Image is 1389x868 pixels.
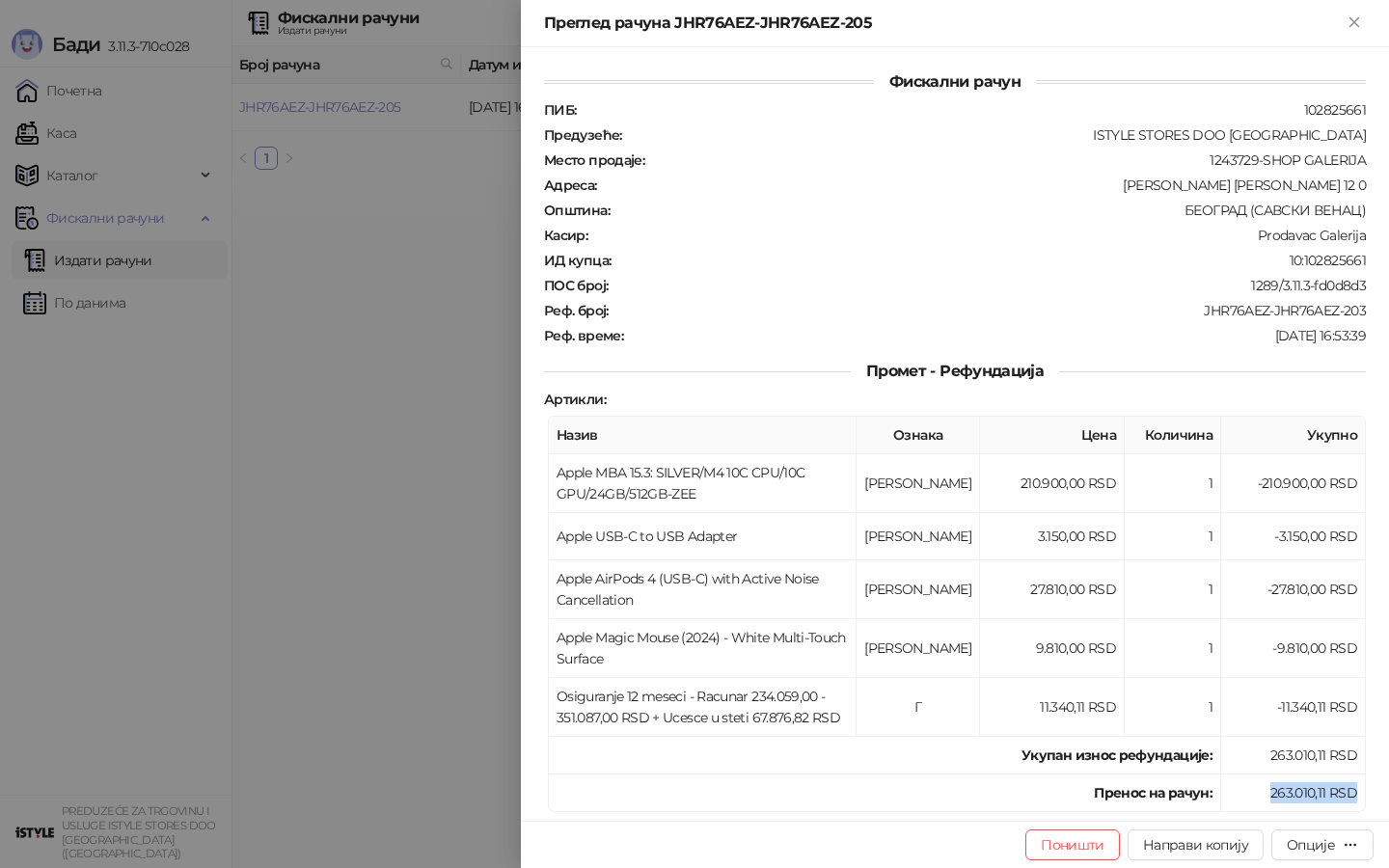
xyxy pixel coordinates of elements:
th: Ознака [857,417,980,454]
span: Направи копију [1143,836,1248,854]
strong: Место продаје : [544,151,644,169]
td: Apple USB-C to USB Adapter [549,513,857,560]
div: Опције [1287,836,1335,854]
td: 1 [1125,560,1221,619]
div: [PERSON_NAME] [PERSON_NAME] 12 0 [599,176,1368,194]
td: 1 [1125,619,1221,678]
div: 102825661 [578,101,1368,119]
td: 9.810,00 RSD [980,619,1125,678]
div: 1243729-SHOP GALERIJA [646,151,1368,169]
td: 1 [1125,454,1221,513]
td: -9.810,00 RSD [1221,619,1366,678]
td: Apple AirPods 4 (USB-C) with Active Noise Cancellation [549,560,857,619]
th: Количина [1125,417,1221,454]
div: 10:102825661 [613,252,1368,269]
div: [DATE] 16:53:39 [625,327,1368,344]
td: 1 [1125,678,1221,737]
td: 263.010,11 RSD [1221,737,1366,774]
td: -3.150,00 RSD [1221,513,1366,560]
button: Направи копију [1128,829,1264,860]
td: 1 [1125,513,1221,560]
button: Close [1343,12,1366,35]
div: БЕОГРАД (САВСКИ ВЕНАЦ) [612,202,1368,219]
strong: Касир : [544,227,587,244]
button: Опције [1271,829,1374,860]
div: Преглед рачуна JHR76AEZ-JHR76AEZ-205 [544,12,1343,35]
td: [PERSON_NAME] [857,454,980,513]
strong: Адреса : [544,176,597,194]
td: 263.010,11 RSD [1221,774,1366,812]
div: ISTYLE STORES DOO [GEOGRAPHIC_DATA] [624,126,1368,144]
strong: ПОС број : [544,277,608,294]
strong: Укупан износ рефундације : [1021,746,1212,764]
td: 3.150,00 RSD [980,513,1125,560]
span: Фискални рачун [874,72,1036,91]
strong: Порез : [544,820,588,837]
strong: Општина : [544,202,610,219]
strong: Реф. време : [544,327,623,344]
td: Apple MBA 15.3: SILVER/M4 10C CPU/10C GPU/24GB/512GB-ZEE [549,454,857,513]
div: JHR76AEZ-JHR76AEZ-203 [611,302,1368,319]
td: 210.900,00 RSD [980,454,1125,513]
td: [PERSON_NAME] [857,560,980,619]
th: Назив [549,417,857,454]
td: 11.340,11 RSD [980,678,1125,737]
strong: ПИБ : [544,101,576,119]
button: Поништи [1025,829,1120,860]
strong: ИД купца : [544,252,611,269]
td: Г [857,678,980,737]
td: -210.900,00 RSD [1221,454,1366,513]
div: 1289/3.11.3-fd0d8d3 [610,277,1368,294]
td: Apple Magic Mouse (2024) - White Multi-Touch Surface [549,619,857,678]
th: Цена [980,417,1125,454]
div: Prodavac Galerija [589,227,1368,244]
strong: Предузеће : [544,126,622,144]
td: -11.340,11 RSD [1221,678,1366,737]
span: Промет - Рефундација [851,362,1059,380]
td: [PERSON_NAME] [857,513,980,560]
td: Osiguranje 12 meseci - Racunar 234.059,00 - 351.087,00 RSD + Ucesce u steti 67.876,82 RSD [549,678,857,737]
strong: Реф. број : [544,302,609,319]
td: [PERSON_NAME] [857,619,980,678]
th: Укупно [1221,417,1366,454]
td: 27.810,00 RSD [980,560,1125,619]
strong: Артикли : [544,391,606,408]
strong: Пренос на рачун : [1094,784,1212,801]
td: -27.810,00 RSD [1221,560,1366,619]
